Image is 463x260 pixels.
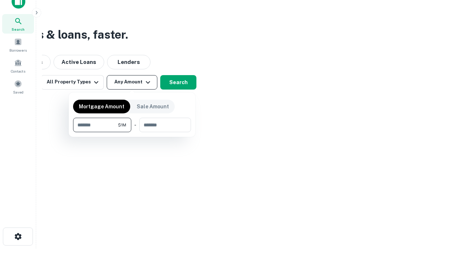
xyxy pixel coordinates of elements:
[427,202,463,237] iframe: Chat Widget
[137,103,169,110] p: Sale Amount
[118,122,126,128] span: $1M
[134,118,136,132] div: -
[79,103,124,110] p: Mortgage Amount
